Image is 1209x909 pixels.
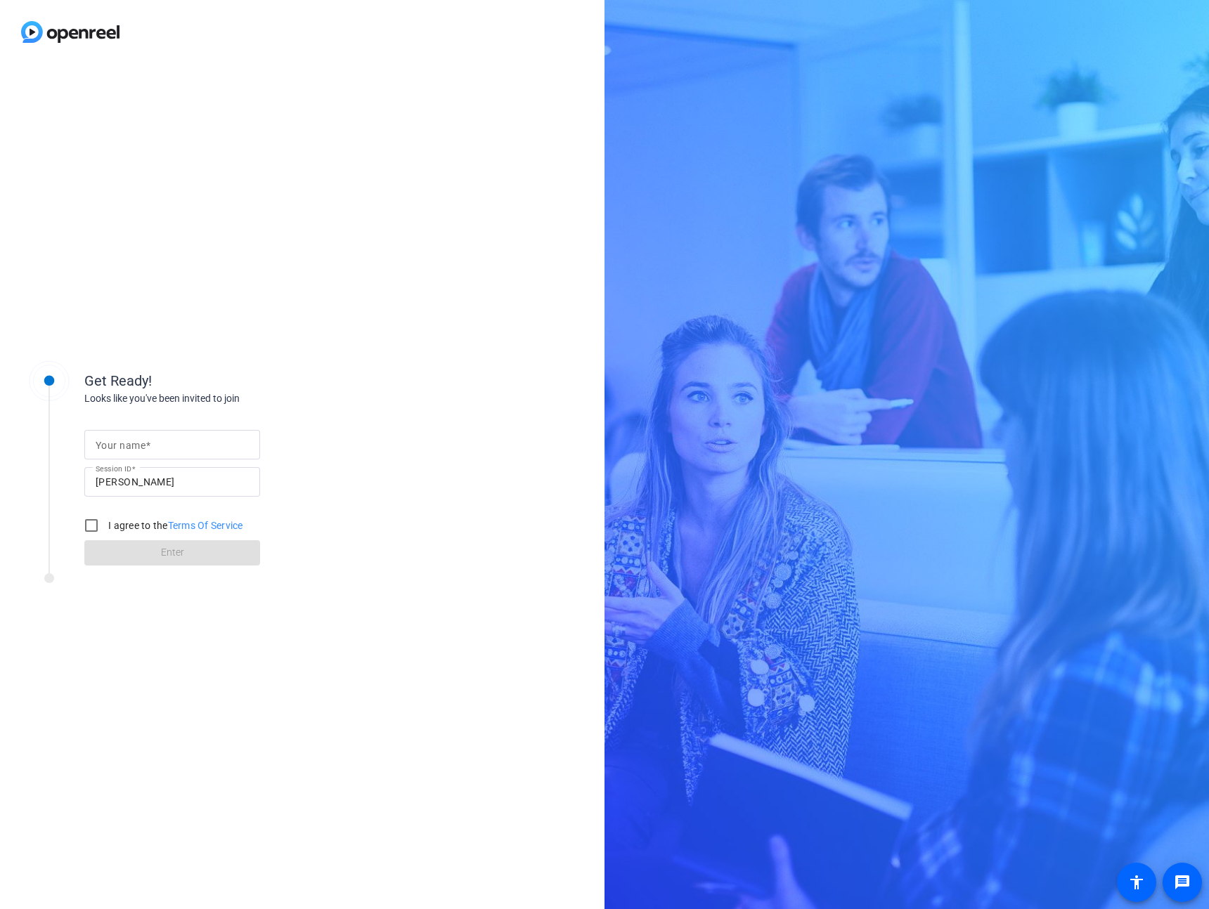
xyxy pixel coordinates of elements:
label: I agree to the [105,518,243,532]
mat-icon: accessibility [1128,874,1145,891]
a: Terms Of Service [168,520,243,531]
mat-icon: message [1174,874,1191,891]
div: Get Ready! [84,370,366,391]
mat-label: Your name [96,440,146,451]
mat-label: Session ID [96,464,131,473]
div: Looks like you've been invited to join [84,391,366,406]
